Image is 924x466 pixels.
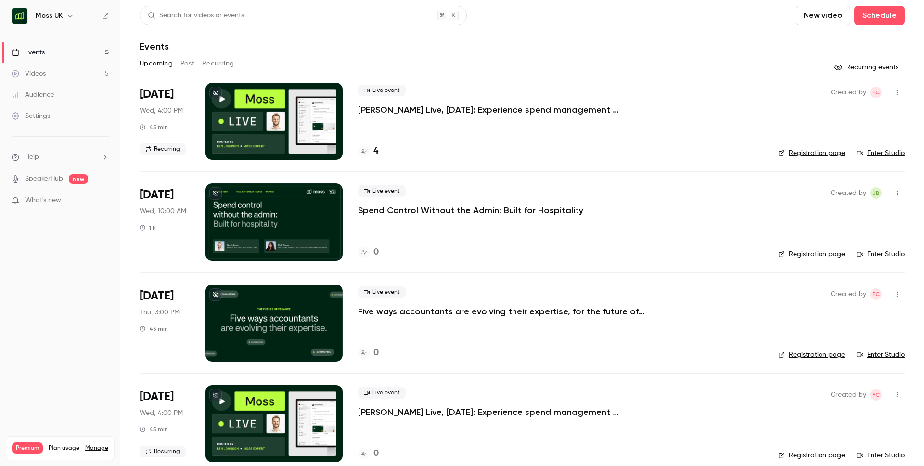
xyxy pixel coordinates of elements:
div: Oct 1 Wed, 3:00 PM (Europe/London) [140,385,190,462]
div: Videos [12,69,46,78]
a: Registration page [778,148,845,158]
div: Events [12,48,45,57]
a: 0 [358,347,379,360]
span: Live event [358,387,406,399]
div: 1 h [140,224,156,232]
span: Live event [358,85,406,96]
div: Search for videos or events [148,11,244,21]
button: New video [796,6,850,25]
div: Sep 10 Wed, 9:00 AM (Europe/London) [140,183,190,260]
div: 45 min [140,123,168,131]
div: Audience [12,90,54,100]
span: Jara Bockx [870,187,882,199]
span: Recurring [140,143,186,155]
span: Help [25,152,39,162]
iframe: Noticeable Trigger [97,196,109,205]
span: Created by [831,389,866,401]
span: FC [873,389,880,401]
button: Upcoming [140,56,173,71]
span: Live event [358,185,406,197]
span: new [69,174,88,184]
span: JB [873,187,880,199]
a: Manage [85,444,108,452]
a: Enter Studio [857,249,905,259]
span: [DATE] [140,389,174,404]
span: Live event [358,286,406,298]
a: 4 [358,145,378,158]
a: Enter Studio [857,148,905,158]
a: Enter Studio [857,451,905,460]
h4: 0 [373,246,379,259]
a: Spend Control Without the Admin: Built for Hospitality [358,205,583,216]
span: Wed, 4:00 PM [140,106,183,116]
a: SpeakerHub [25,174,63,184]
span: Created by [831,187,866,199]
div: 45 min [140,325,168,333]
a: 0 [358,246,379,259]
li: help-dropdown-opener [12,152,109,162]
button: Recurring [202,56,234,71]
a: Five ways accountants are evolving their expertise, for the future of finance [358,306,647,317]
span: Recurring [140,446,186,457]
span: Felicity Cator [870,389,882,401]
a: [PERSON_NAME] Live, [DATE]: Experience spend management automation with [PERSON_NAME] [358,406,647,418]
span: Thu, 3:00 PM [140,308,180,317]
span: Plan usage [49,444,79,452]
a: Registration page [778,451,845,460]
a: 0 [358,447,379,460]
span: Created by [831,288,866,300]
span: Felicity Cator [870,87,882,98]
span: Wed, 4:00 PM [140,408,183,418]
a: [PERSON_NAME] Live, [DATE]: Experience spend management automation with [PERSON_NAME] [358,104,647,116]
h4: 0 [373,447,379,460]
span: What's new [25,195,61,206]
h4: 0 [373,347,379,360]
span: Felicity Cator [870,288,882,300]
span: [DATE] [140,288,174,304]
img: Moss UK [12,8,27,24]
div: Sep 3 Wed, 3:00 PM (Europe/London) [140,83,190,160]
h6: Moss UK [36,11,63,21]
span: Wed, 10:00 AM [140,207,186,216]
a: Registration page [778,350,845,360]
h1: Events [140,40,169,52]
a: Registration page [778,249,845,259]
button: Schedule [854,6,905,25]
a: Enter Studio [857,350,905,360]
div: 45 min [140,426,168,433]
span: FC [873,288,880,300]
button: Past [180,56,194,71]
span: FC [873,87,880,98]
span: Premium [12,442,43,454]
span: [DATE] [140,187,174,203]
button: Recurring events [830,60,905,75]
div: Sep 11 Thu, 2:00 PM (Europe/London) [140,285,190,362]
span: [DATE] [140,87,174,102]
span: Created by [831,87,866,98]
h4: 4 [373,145,378,158]
div: Settings [12,111,50,121]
